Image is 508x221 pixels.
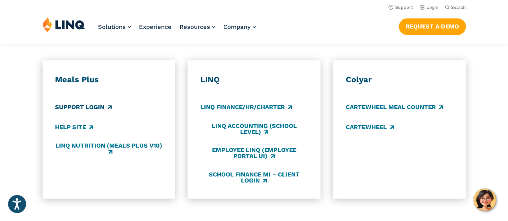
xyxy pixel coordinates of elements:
nav: Primary Navigation [98,17,256,43]
a: Support Login [55,103,112,112]
a: Company [223,23,256,30]
a: Employee LINQ (Employee Portal UI) [200,147,308,160]
a: CARTEWHEEL Meal Counter [346,103,443,112]
span: Company [223,23,251,30]
a: Resources [180,23,215,30]
a: Request a Demo [399,18,466,34]
span: Search [451,5,466,10]
a: Login [420,5,439,10]
a: CARTEWHEEL [346,123,394,132]
a: Support [388,5,413,10]
h3: Colyar [346,75,453,85]
nav: Button Navigation [399,17,466,34]
a: School Finance MI – Client Login [200,171,308,184]
a: Help Site [55,123,93,132]
h3: LINQ [200,75,308,85]
span: Solutions [98,23,126,30]
button: Open Search Bar [445,4,466,10]
a: LINQ Nutrition (Meals Plus v10) [55,142,162,156]
img: LINQ | K‑12 Software [43,17,85,32]
a: LINQ Finance/HR/Charter [200,103,292,112]
a: Experience [139,23,171,30]
a: Solutions [98,23,131,30]
a: LINQ Accounting (school level) [200,123,308,136]
button: Hello, have a question? Let’s chat. [473,189,496,211]
span: Resources [180,23,210,30]
h3: Meals Plus [55,75,162,85]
